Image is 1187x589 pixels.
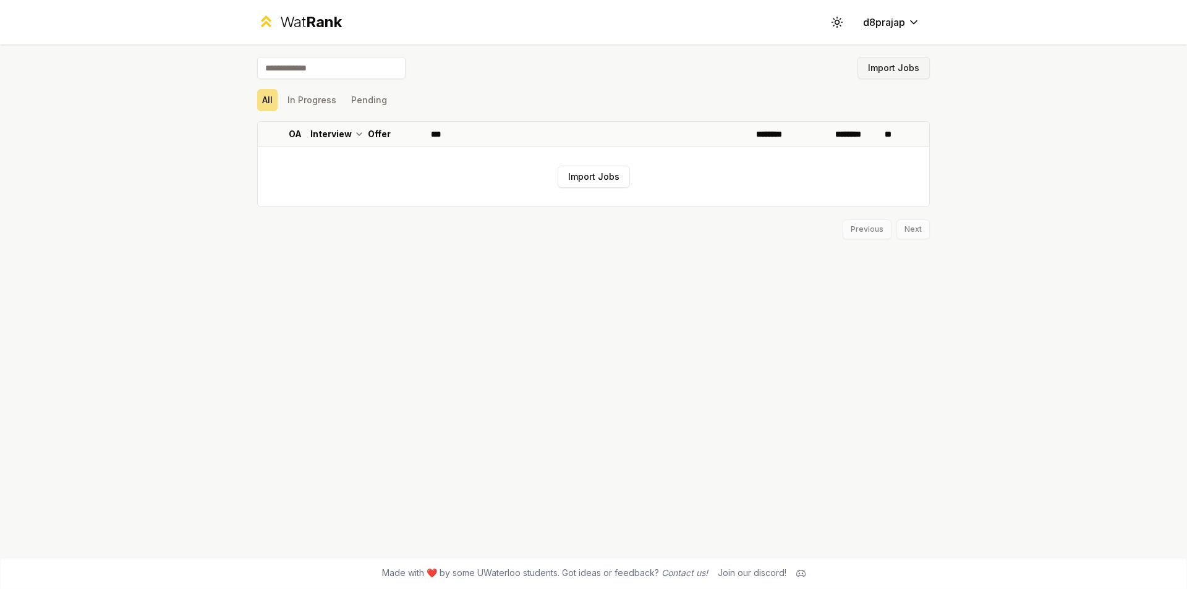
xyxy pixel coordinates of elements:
[863,15,905,30] span: d8prajap
[280,12,342,32] div: Wat
[558,166,630,188] button: Import Jobs
[310,128,352,140] p: Interview
[857,57,930,79] button: Import Jobs
[306,13,342,31] span: Rank
[382,567,708,579] span: Made with ❤️ by some UWaterloo students. Got ideas or feedback?
[257,89,278,111] button: All
[718,567,786,579] div: Join our discord!
[368,128,391,140] p: Offer
[283,89,341,111] button: In Progress
[662,567,708,578] a: Contact us!
[257,12,342,32] a: WatRank
[853,11,930,33] button: d8prajap
[289,128,302,140] p: OA
[346,89,392,111] button: Pending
